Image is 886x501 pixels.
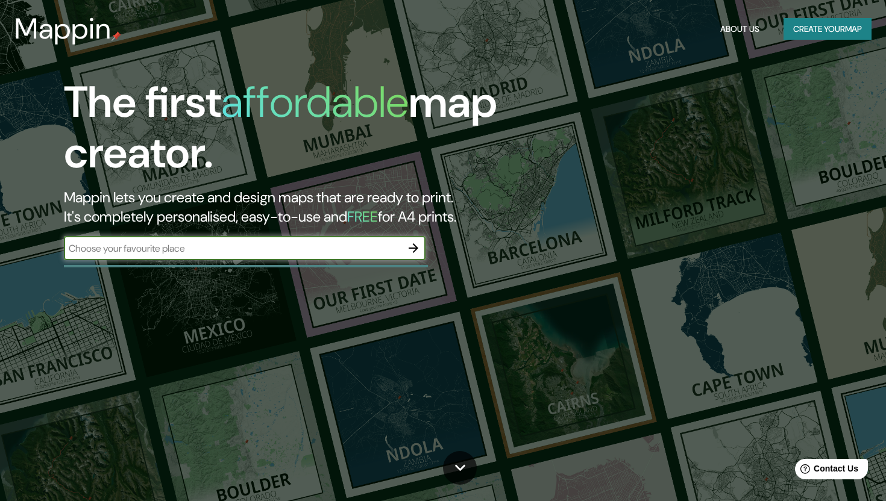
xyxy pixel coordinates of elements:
h2: Mappin lets you create and design maps that are ready to print. It's completely personalised, eas... [64,188,507,226]
h5: FREE [347,207,378,226]
button: About Us [715,18,764,40]
h1: affordable [221,74,409,130]
img: mappin-pin [112,31,121,41]
iframe: Help widget launcher [779,454,873,488]
h3: Mappin [14,12,112,46]
input: Choose your favourite place [64,241,401,255]
h1: The first map creator. [64,77,507,188]
button: Create yourmap [784,18,872,40]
